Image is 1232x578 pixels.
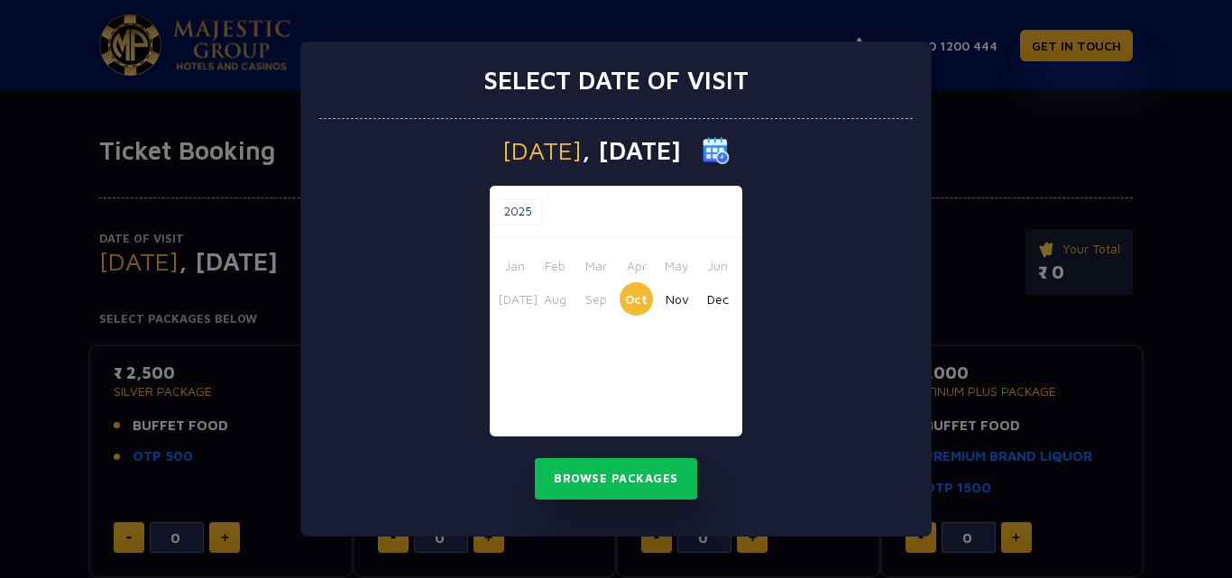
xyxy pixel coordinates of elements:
[620,249,653,282] button: Apr
[701,282,734,316] button: Dec
[620,282,653,316] button: Oct
[579,249,612,282] button: Mar
[660,282,694,316] button: Nov
[582,138,681,163] span: , [DATE]
[579,282,612,316] button: Sep
[660,249,694,282] button: May
[483,65,749,96] h3: Select date of visit
[701,249,734,282] button: Jun
[502,138,582,163] span: [DATE]
[538,249,572,282] button: Feb
[498,249,531,282] button: Jan
[703,137,730,164] img: calender icon
[538,282,572,316] button: Aug
[535,458,697,500] button: Browse Packages
[498,282,531,316] button: [DATE]
[494,198,542,225] button: 2025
